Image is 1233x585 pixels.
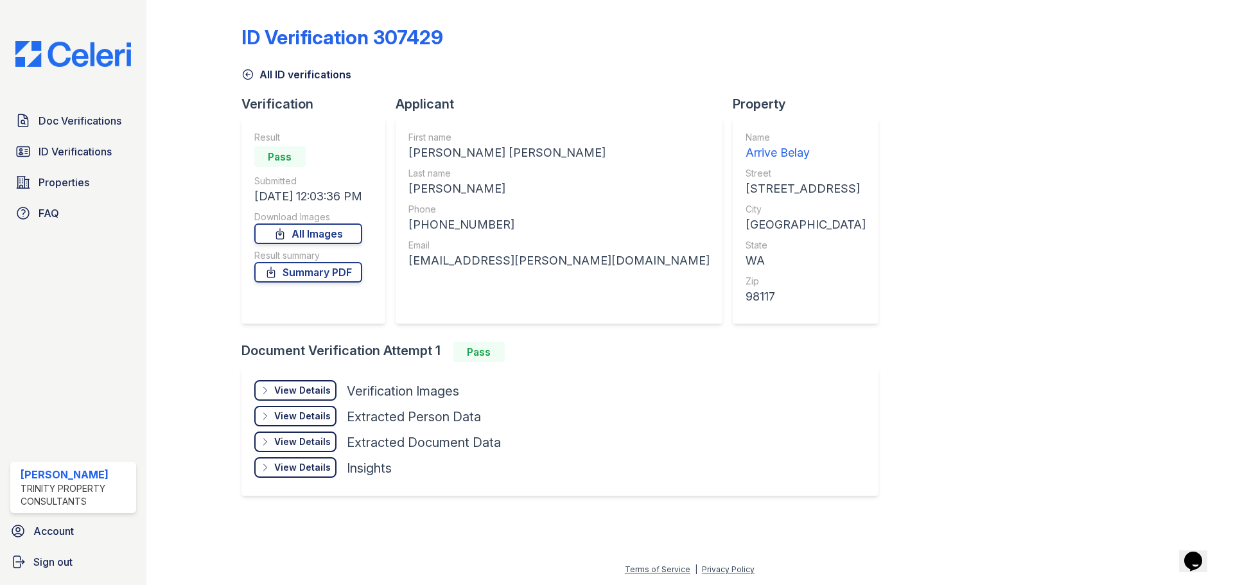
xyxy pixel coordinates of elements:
[746,180,866,198] div: [STREET_ADDRESS]
[746,288,866,306] div: 98117
[254,131,362,144] div: Result
[10,170,136,195] a: Properties
[408,167,710,180] div: Last name
[408,216,710,234] div: [PHONE_NUMBER]
[408,252,710,270] div: [EMAIL_ADDRESS][PERSON_NAME][DOMAIN_NAME]
[347,382,459,400] div: Verification Images
[746,131,866,144] div: Name
[254,175,362,188] div: Submitted
[347,408,481,426] div: Extracted Person Data
[10,200,136,226] a: FAQ
[241,67,351,82] a: All ID verifications
[274,410,331,423] div: View Details
[39,205,59,221] span: FAQ
[408,131,710,144] div: First name
[408,239,710,252] div: Email
[625,564,690,574] a: Terms of Service
[274,384,331,397] div: View Details
[39,113,121,128] span: Doc Verifications
[695,564,697,574] div: |
[254,223,362,244] a: All Images
[746,144,866,162] div: Arrive Belay
[254,249,362,262] div: Result summary
[746,275,866,288] div: Zip
[274,461,331,474] div: View Details
[746,239,866,252] div: State
[21,482,131,508] div: Trinity Property Consultants
[254,146,306,167] div: Pass
[39,144,112,159] span: ID Verifications
[396,95,733,113] div: Applicant
[39,175,89,190] span: Properties
[746,216,866,234] div: [GEOGRAPHIC_DATA]
[5,549,141,575] a: Sign out
[746,167,866,180] div: Street
[33,523,74,539] span: Account
[408,144,710,162] div: [PERSON_NAME] [PERSON_NAME]
[274,435,331,448] div: View Details
[408,203,710,216] div: Phone
[347,459,392,477] div: Insights
[408,180,710,198] div: [PERSON_NAME]
[746,203,866,216] div: City
[5,518,141,544] a: Account
[21,467,131,482] div: [PERSON_NAME]
[453,342,505,362] div: Pass
[746,131,866,162] a: Name Arrive Belay
[241,26,443,49] div: ID Verification 307429
[733,95,889,113] div: Property
[33,554,73,570] span: Sign out
[241,342,889,362] div: Document Verification Attempt 1
[254,262,362,283] a: Summary PDF
[702,564,755,574] a: Privacy Policy
[10,139,136,164] a: ID Verifications
[10,108,136,134] a: Doc Verifications
[1179,534,1220,572] iframe: chat widget
[5,41,141,67] img: CE_Logo_Blue-a8612792a0a2168367f1c8372b55b34899dd931a85d93a1a3d3e32e68fde9ad4.png
[254,211,362,223] div: Download Images
[347,433,501,451] div: Extracted Document Data
[254,188,362,205] div: [DATE] 12:03:36 PM
[746,252,866,270] div: WA
[241,95,396,113] div: Verification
